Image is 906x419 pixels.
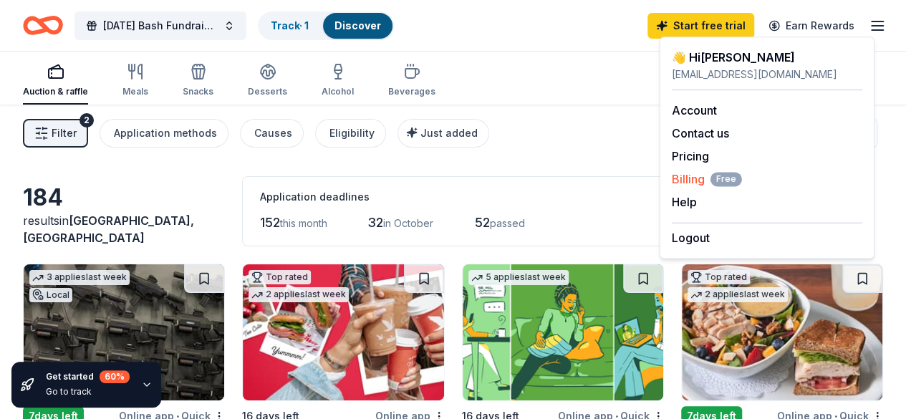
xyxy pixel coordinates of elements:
div: Local [29,288,72,302]
button: Causes [240,119,304,148]
img: Image for Turning Point Restaurants [682,264,882,400]
span: 152 [260,215,280,230]
a: Account [672,103,717,117]
div: 184 [23,183,225,212]
button: Eligibility [315,119,386,148]
div: Beverages [388,86,435,97]
img: Image for BetterHelp Social Impact [463,264,663,400]
div: Eligibility [329,125,375,142]
a: Discover [334,19,381,32]
div: Alcohol [322,86,354,97]
div: Application deadlines [260,188,650,206]
div: 2 applies last week [688,287,788,302]
div: Top rated [249,270,311,284]
div: 2 [79,113,94,127]
div: [EMAIL_ADDRESS][DOMAIN_NAME] [672,66,862,83]
div: 3 applies last week [29,270,130,285]
span: in October [383,217,433,229]
div: Application methods [114,125,217,142]
button: Snacks [183,57,213,105]
span: passed [490,217,525,229]
span: [GEOGRAPHIC_DATA], [GEOGRAPHIC_DATA] [23,213,194,245]
a: Track· 1 [271,19,309,32]
div: Top rated [688,270,750,284]
img: Image for Wawa Foundation [243,264,443,400]
span: [DATE] Bash Fundraiser [103,17,218,34]
div: Auction & raffle [23,86,88,97]
button: Alcohol [322,57,354,105]
button: Filter2 [23,119,88,148]
span: Free [710,172,742,186]
span: Just added [420,127,478,139]
button: Auction & raffle [23,57,88,105]
span: Filter [52,125,77,142]
button: Help [672,193,697,211]
span: 32 [367,215,383,230]
span: Billing [672,170,742,188]
div: 2 applies last week [249,287,349,302]
button: Meals [122,57,148,105]
a: Pricing [672,149,709,163]
a: Earn Rewards [760,13,863,39]
span: 52 [475,215,490,230]
button: Track· 1Discover [258,11,394,40]
button: [DATE] Bash Fundraiser [74,11,246,40]
button: Contact us [672,125,729,142]
a: Home [23,9,63,42]
div: Go to track [46,386,130,398]
div: Snacks [183,86,213,97]
div: 60 % [100,370,130,383]
button: Just added [397,119,489,148]
div: Desserts [248,86,287,97]
button: BillingFree [672,170,742,188]
div: Meals [122,86,148,97]
div: Causes [254,125,292,142]
button: Application methods [100,119,228,148]
div: results [23,212,225,246]
span: this month [280,217,327,229]
a: Start free trial [647,13,754,39]
button: Desserts [248,57,287,105]
div: 👋 Hi [PERSON_NAME] [672,49,862,66]
button: Logout [672,229,710,246]
div: 5 applies last week [468,270,569,285]
button: Beverages [388,57,435,105]
img: Image for Tac Ops Laser Tag [24,264,224,400]
span: in [23,213,194,245]
div: Get started [46,370,130,383]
